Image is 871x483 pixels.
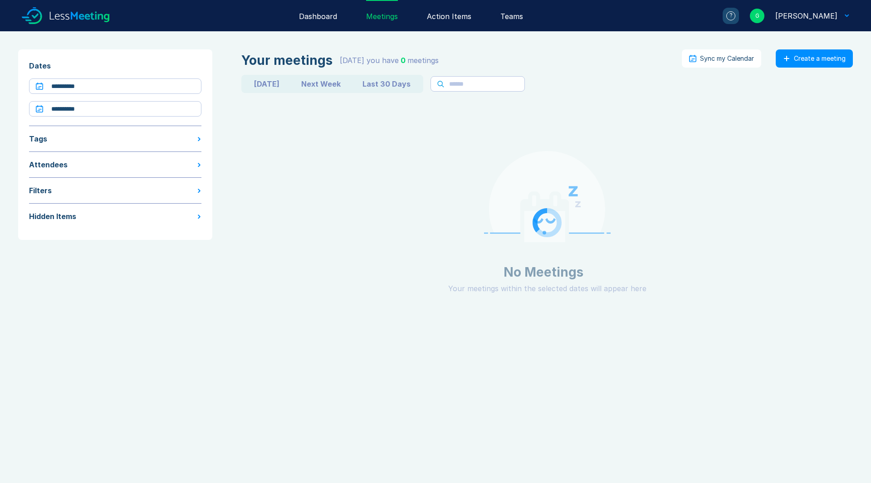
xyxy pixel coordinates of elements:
[29,211,76,222] div: Hidden Items
[401,56,406,65] span: 0
[241,53,333,68] div: Your meetings
[243,77,290,91] button: [DATE]
[712,8,739,24] a: ?
[682,49,761,68] button: Sync my Calendar
[29,60,201,71] div: Dates
[340,55,439,66] div: [DATE] you have meeting s
[794,55,846,62] div: Create a meeting
[352,77,421,91] button: Last 30 Days
[290,77,352,91] button: Next Week
[750,9,764,23] div: G
[775,10,837,21] div: Gemma White
[29,159,68,170] div: Attendees
[29,185,52,196] div: Filters
[726,11,735,20] div: ?
[776,49,853,68] button: Create a meeting
[29,133,47,144] div: Tags
[700,55,754,62] div: Sync my Calendar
